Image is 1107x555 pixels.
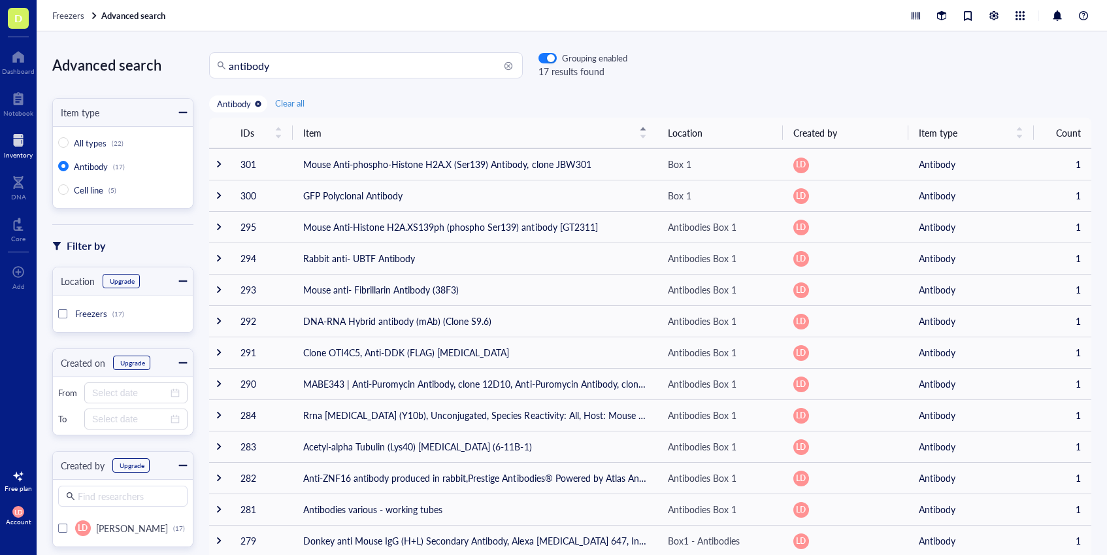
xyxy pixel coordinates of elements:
[668,502,736,516] div: Antibodies Box 1
[6,518,31,526] div: Account
[908,274,1034,305] td: Antibody
[783,118,908,148] th: Created by
[12,282,25,290] div: Add
[230,337,293,368] td: 291
[273,95,307,111] button: Clear all
[11,193,26,201] div: DNA
[230,274,293,305] td: 293
[668,377,736,391] div: Antibodies Box 1
[908,368,1034,399] td: Antibody
[110,277,135,285] div: Upgrade
[230,462,293,494] td: 282
[14,508,23,516] span: LD
[908,431,1034,462] td: Antibody
[58,413,79,425] div: To
[1034,494,1091,525] td: 1
[796,253,806,265] span: LD
[1034,431,1091,462] td: 1
[230,211,293,243] td: 295
[230,431,293,462] td: 283
[92,412,168,426] input: Select date
[53,356,105,370] div: Created on
[52,52,193,77] div: Advanced search
[230,494,293,525] td: 281
[908,305,1034,337] td: Antibody
[230,368,293,399] td: 290
[2,67,35,75] div: Dashboard
[293,243,657,274] td: Rabbit anti- UBTF Antibody
[796,535,806,547] span: LD
[1034,462,1091,494] td: 1
[796,190,806,202] span: LD
[668,220,736,234] div: Antibodies Box 1
[293,180,657,211] td: GFP Polyclonal Antibody
[562,52,627,64] div: Grouping enabled
[796,504,806,516] span: LD
[4,130,33,159] a: Inventory
[78,522,88,534] span: LD
[538,64,627,78] div: 17 results found
[4,151,33,159] div: Inventory
[217,98,251,110] div: Antibody
[120,359,145,367] div: Upgrade
[75,307,107,320] span: Freezers
[1034,180,1091,211] td: 1
[112,310,124,318] div: (17)
[908,148,1034,180] td: Antibody
[3,109,33,117] div: Notebook
[668,408,736,422] div: Antibodies Box 1
[74,184,103,196] span: Cell line
[796,222,806,233] span: LD
[293,462,657,494] td: Anti-ZNF16 antibody produced in rabbit,Prestige Antibodies® Powered by Atlas Antibodies, affinity...
[230,305,293,337] td: 292
[668,188,691,203] div: Box 1
[74,137,107,149] span: All types
[2,46,35,75] a: Dashboard
[919,126,1008,140] span: Item type
[293,368,657,399] td: MABE343 | Anti-Puromycin Antibody, clone 12D10, Anti-Puromycin Antibody, clone 12D10
[908,118,1034,148] th: Item type
[1034,243,1091,274] td: 1
[668,251,736,265] div: Antibodies Box 1
[52,10,99,22] a: Freezers
[11,214,25,243] a: Core
[108,186,116,194] div: (5)
[668,439,736,454] div: Antibodies Box 1
[908,399,1034,431] td: Antibody
[1034,337,1091,368] td: 1
[293,274,657,305] td: Mouse anti- Fibrillarin Antibody (38F3)
[668,471,736,485] div: Antibodies Box 1
[101,10,168,22] a: Advanced search
[52,9,84,22] span: Freezers
[908,462,1034,494] td: Antibody
[275,97,305,109] span: Clear all
[5,484,32,492] div: Free plan
[14,10,22,26] span: D
[230,118,293,148] th: IDs
[293,494,657,525] td: Antibodies various - working tubes
[53,458,105,473] div: Created by
[796,284,806,296] span: LD
[74,160,108,173] span: Antibody
[303,126,631,140] span: Item
[796,378,806,390] span: LD
[293,337,657,368] td: Clone OTI4C5, Anti-DDK (FLAG) [MEDICAL_DATA]
[293,148,657,180] td: Mouse Anti-phospho-Histone H2A.X (Ser139) Antibody, clone JBW301
[796,159,806,171] span: LD
[53,105,99,120] div: Item type
[120,462,144,469] div: Upgrade
[668,345,736,360] div: Antibodies Box 1
[908,211,1034,243] td: Antibody
[1034,368,1091,399] td: 1
[230,148,293,180] td: 301
[240,126,267,140] span: IDs
[67,237,105,254] div: Filter by
[96,522,168,535] span: [PERSON_NAME]
[293,118,657,148] th: Item
[796,441,806,453] span: LD
[1034,211,1091,243] td: 1
[293,431,657,462] td: Acetyl-alpha Tubulin (Lys40) [MEDICAL_DATA] (6-11B-1)
[796,347,806,359] span: LD
[113,163,125,171] div: (17)
[1034,305,1091,337] td: 1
